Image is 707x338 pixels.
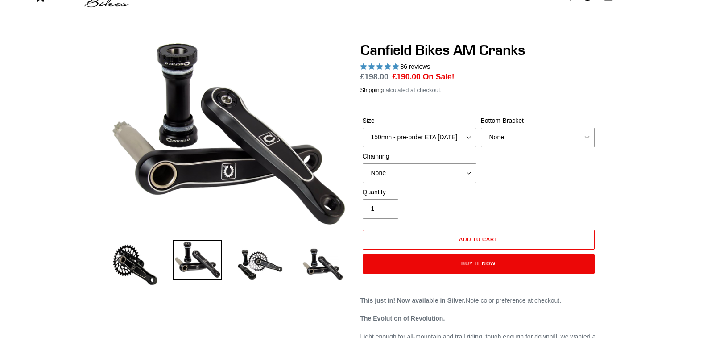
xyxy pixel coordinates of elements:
[360,87,383,94] a: Shipping
[363,152,476,161] label: Chainring
[481,116,595,125] label: Bottom-Bracket
[360,42,597,58] h1: Canfield Bikes AM Cranks
[363,254,595,274] button: Buy it now
[111,240,160,289] img: Load image into Gallery viewer, Canfield Bikes AM Cranks
[423,71,455,83] span: On Sale!
[360,297,466,304] strong: This just in! Now available in Silver.
[298,240,347,289] img: Load image into Gallery viewer, CANFIELD-AM_DH-CRANKS
[360,72,389,81] s: £198.00
[360,296,597,305] p: Note color preference at checkout.
[173,240,222,280] img: Load image into Gallery viewer, Canfield Cranks
[363,188,476,197] label: Quantity
[400,63,430,70] span: 86 reviews
[360,63,401,70] span: 4.97 stars
[363,116,476,125] label: Size
[236,240,285,289] img: Load image into Gallery viewer, Canfield Bikes AM Cranks
[360,86,597,95] div: calculated at checkout.
[363,230,595,250] button: Add to cart
[360,315,445,322] strong: The Evolution of Revolution.
[459,236,498,242] span: Add to cart
[393,72,421,81] span: £190.00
